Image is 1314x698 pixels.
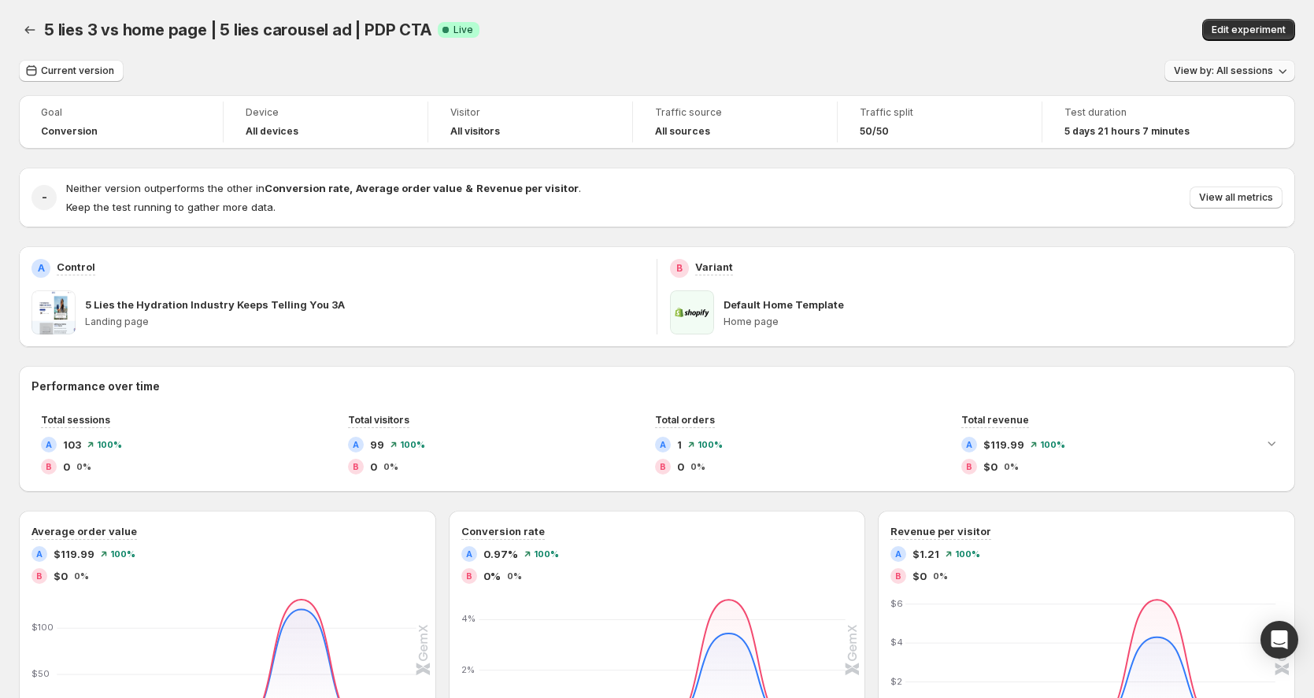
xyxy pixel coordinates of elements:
[85,316,644,328] p: Landing page
[912,568,927,584] span: $0
[966,462,972,471] h2: B
[19,19,41,41] button: Back
[507,571,522,581] span: 0%
[400,440,425,449] span: 100%
[698,440,723,449] span: 100%
[983,459,998,475] span: $0
[1202,19,1295,41] button: Edit experiment
[655,414,715,426] span: Total orders
[46,462,52,471] h2: B
[1174,65,1273,77] span: View by: All sessions
[860,106,1020,119] span: Traffic split
[1040,440,1065,449] span: 100%
[890,598,903,609] text: $6
[350,182,353,194] strong: ,
[38,262,45,275] h2: A
[1212,24,1286,36] span: Edit experiment
[31,622,54,633] text: $100
[466,571,472,581] h2: B
[31,379,1283,394] h2: Performance over time
[955,549,980,559] span: 100%
[860,125,889,138] span: 50/50
[66,201,276,213] span: Keep the test running to gather more data.
[655,105,815,139] a: Traffic sourceAll sources
[461,523,545,539] h3: Conversion rate
[19,60,124,82] button: Current version
[670,290,714,334] img: Default Home Template
[655,106,815,119] span: Traffic source
[660,462,666,471] h2: B
[370,437,384,452] span: 99
[76,462,91,471] span: 0%
[356,182,462,194] strong: Average order value
[41,105,201,139] a: GoalConversion
[466,549,472,559] h2: A
[476,182,579,194] strong: Revenue per visitor
[450,125,500,138] h4: All visitors
[690,462,705,471] span: 0%
[461,613,476,624] text: 4%
[966,440,972,449] h2: A
[724,297,844,312] p: Default Home Template
[383,462,398,471] span: 0%
[31,523,137,539] h3: Average order value
[724,316,1283,328] p: Home page
[890,676,902,687] text: $2
[41,106,201,119] span: Goal
[36,571,43,581] h2: B
[983,437,1024,452] span: $119.99
[461,664,475,675] text: 2%
[961,414,1029,426] span: Total revenue
[1164,60,1295,82] button: View by: All sessions
[44,20,431,39] span: 5 lies 3 vs home page | 5 lies carousel ad | PDP CTA
[933,571,948,581] span: 0%
[57,259,95,275] p: Control
[890,523,991,539] h3: Revenue per visitor
[31,290,76,334] img: 5 Lies the Hydration Industry Keeps Telling You 3A
[353,440,359,449] h2: A
[41,414,110,426] span: Total sessions
[1064,105,1225,139] a: Test duration5 days 21 hours 7 minutes
[54,546,94,562] span: $119.99
[453,24,473,36] span: Live
[483,568,501,584] span: 0%
[41,125,98,138] span: Conversion
[42,190,47,205] h2: -
[450,105,610,139] a: VisitorAll visitors
[655,125,710,138] h4: All sources
[31,668,50,679] text: $50
[695,259,733,275] p: Variant
[74,571,89,581] span: 0%
[370,459,377,475] span: 0
[54,568,68,584] span: $0
[465,182,473,194] strong: &
[246,105,405,139] a: DeviceAll devices
[1064,106,1225,119] span: Test duration
[450,106,610,119] span: Visitor
[1260,621,1298,659] div: Open Intercom Messenger
[36,549,43,559] h2: A
[1004,462,1019,471] span: 0%
[97,440,122,449] span: 100%
[912,546,939,562] span: $1.21
[63,459,70,475] span: 0
[265,182,350,194] strong: Conversion rate
[534,549,559,559] span: 100%
[63,437,81,452] span: 103
[1199,191,1273,204] span: View all metrics
[890,637,903,648] text: $4
[110,549,135,559] span: 100%
[1064,125,1190,138] span: 5 days 21 hours 7 minutes
[246,106,405,119] span: Device
[895,571,901,581] h2: B
[1260,432,1283,454] button: Expand chart
[348,414,409,426] span: Total visitors
[483,546,518,562] span: 0.97%
[41,65,114,77] span: Current version
[353,462,359,471] h2: B
[895,549,901,559] h2: A
[66,182,581,194] span: Neither version outperforms the other in .
[860,105,1020,139] a: Traffic split50/50
[677,459,684,475] span: 0
[677,437,682,452] span: 1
